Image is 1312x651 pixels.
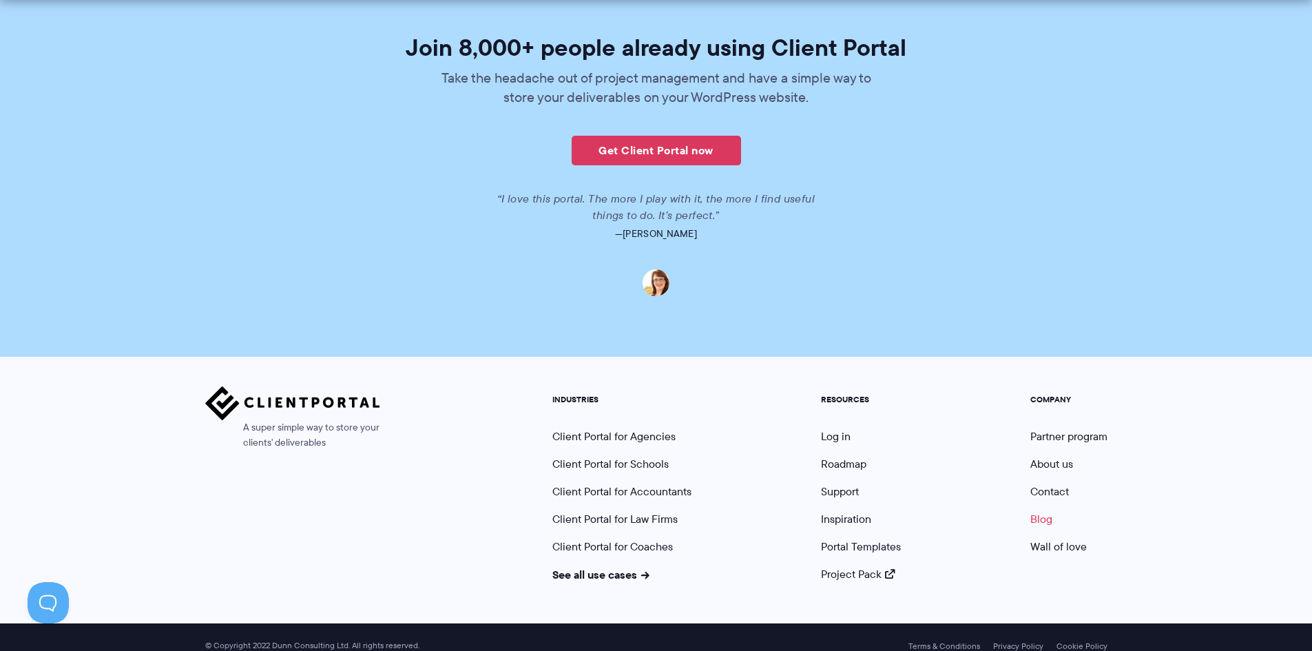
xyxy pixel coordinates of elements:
[821,511,871,527] a: Inspiration
[552,484,691,499] a: Client Portal for Accountants
[269,224,1043,243] p: —[PERSON_NAME]
[552,395,691,404] h5: INDUSTRIES
[552,456,669,472] a: Client Portal for Schools
[821,428,851,444] a: Log in
[572,136,741,165] a: Get Client Portal now
[205,420,380,451] span: A super simple way to store your clients' deliverables
[1030,511,1052,527] a: Blog
[552,539,673,555] a: Client Portal for Coaches
[552,428,676,444] a: Client Portal for Agencies
[1030,428,1107,444] a: Partner program
[1030,395,1107,404] h5: COMPANY
[821,395,901,404] h5: RESOURCES
[433,68,880,107] p: Take the headache out of project management and have a simple way to store your deliverables on y...
[198,641,426,651] span: © Copyright 2022 Dunn Consulting Ltd. All rights reserved.
[1030,484,1069,499] a: Contact
[821,566,895,582] a: Project Pack
[552,511,678,527] a: Client Portal for Law Firms
[908,641,980,651] a: Terms & Conditions
[28,582,69,623] iframe: Toggle Customer Support
[269,36,1043,59] h2: Join 8,000+ people already using Client Portal
[993,641,1043,651] a: Privacy Policy
[1030,456,1073,472] a: About us
[552,566,650,583] a: See all use cases
[821,484,859,499] a: Support
[1030,539,1087,555] a: Wall of love
[821,539,901,555] a: Portal Templates
[821,456,866,472] a: Roadmap
[481,191,832,224] p: “I love this portal. The more I play with it, the more I find useful things to do. It’s perfect.”
[1056,641,1107,651] a: Cookie Policy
